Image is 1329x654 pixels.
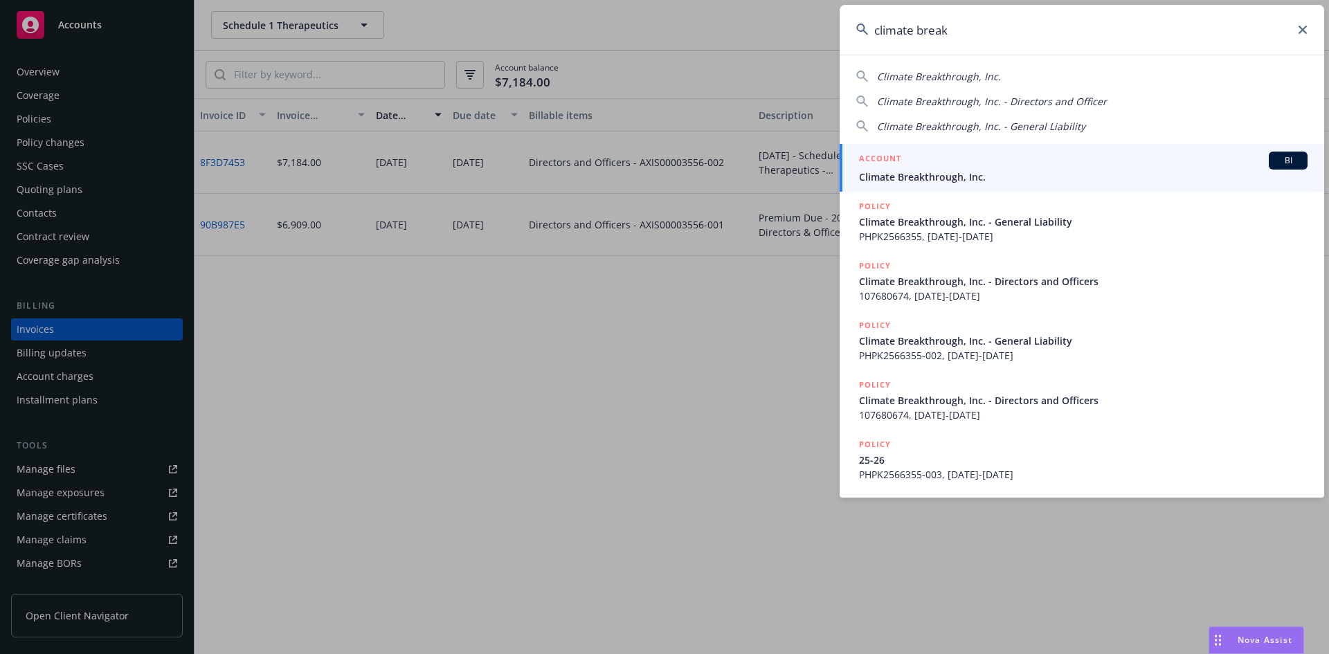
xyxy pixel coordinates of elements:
span: PHPK2566355-003, [DATE]-[DATE] [859,467,1308,482]
h5: POLICY [859,259,891,273]
span: PHPK2566355-002, [DATE]-[DATE] [859,348,1308,363]
h5: ACCOUNT [859,152,901,168]
span: Climate Breakthrough, Inc. - General Liability [877,120,1085,133]
span: Climate Breakthrough, Inc. - General Liability [859,215,1308,229]
h5: POLICY [859,437,891,451]
span: Nova Assist [1238,634,1292,646]
span: Climate Breakthrough, Inc. - Directors and Officer [877,95,1107,108]
span: 107680674, [DATE]-[DATE] [859,289,1308,303]
a: ACCOUNTBIClimate Breakthrough, Inc. [840,144,1324,192]
a: POLICY25-26PHPK2566355-003, [DATE]-[DATE] [840,430,1324,489]
a: POLICYClimate Breakthrough, Inc. - Directors and Officers107680674, [DATE]-[DATE] [840,251,1324,311]
span: Climate Breakthrough, Inc. [859,170,1308,184]
a: POLICYClimate Breakthrough, Inc. - Directors and Officers107680674, [DATE]-[DATE] [840,370,1324,430]
input: Search... [840,5,1324,55]
h5: POLICY [859,199,891,213]
span: BI [1274,154,1302,167]
h5: POLICY [859,318,891,332]
a: POLICYClimate Breakthrough, Inc. - General LiabilityPHPK2566355, [DATE]-[DATE] [840,192,1324,251]
span: Climate Breakthrough, Inc. - Directors and Officers [859,274,1308,289]
span: PHPK2566355, [DATE]-[DATE] [859,229,1308,244]
h5: POLICY [859,378,891,392]
span: Climate Breakthrough, Inc. - Directors and Officers [859,393,1308,408]
a: POLICYClimate Breakthrough, Inc. - General LiabilityPHPK2566355-002, [DATE]-[DATE] [840,311,1324,370]
span: 25-26 [859,453,1308,467]
button: Nova Assist [1209,626,1304,654]
span: Climate Breakthrough, Inc. [877,70,1001,83]
span: 107680674, [DATE]-[DATE] [859,408,1308,422]
span: Climate Breakthrough, Inc. - General Liability [859,334,1308,348]
div: Drag to move [1209,627,1227,653]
